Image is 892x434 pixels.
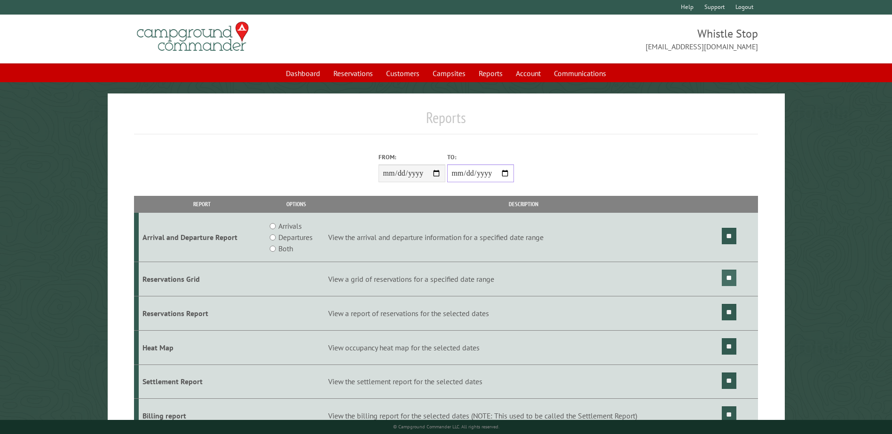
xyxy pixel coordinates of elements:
a: Dashboard [280,64,326,82]
td: View a report of reservations for the selected dates [327,296,720,330]
td: View occupancy heat map for the selected dates [327,330,720,364]
label: Arrivals [278,220,302,232]
td: Billing report [139,399,265,433]
td: Arrival and Departure Report [139,213,265,262]
a: Account [510,64,546,82]
a: Campsites [427,64,471,82]
a: Reports [473,64,508,82]
th: Options [265,196,326,212]
label: Departures [278,232,313,243]
th: Report [139,196,265,212]
a: Communications [548,64,612,82]
td: Reservations Grid [139,262,265,296]
td: Settlement Report [139,364,265,399]
td: View the billing report for the selected dates (NOTE: This used to be called the Settlement Report) [327,399,720,433]
td: View the arrival and departure information for a specified date range [327,213,720,262]
span: Whistle Stop [EMAIL_ADDRESS][DOMAIN_NAME] [446,26,758,52]
a: Customers [380,64,425,82]
a: Reservations [328,64,379,82]
td: Heat Map [139,330,265,364]
small: © Campground Commander LLC. All rights reserved. [393,424,499,430]
label: From: [379,153,445,162]
h1: Reports [134,108,758,134]
label: Both [278,243,293,254]
th: Description [327,196,720,212]
img: Campground Commander [134,18,252,55]
label: To: [447,153,514,162]
td: Reservations Report [139,296,265,330]
td: View a grid of reservations for a specified date range [327,262,720,296]
td: View the settlement report for the selected dates [327,364,720,399]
